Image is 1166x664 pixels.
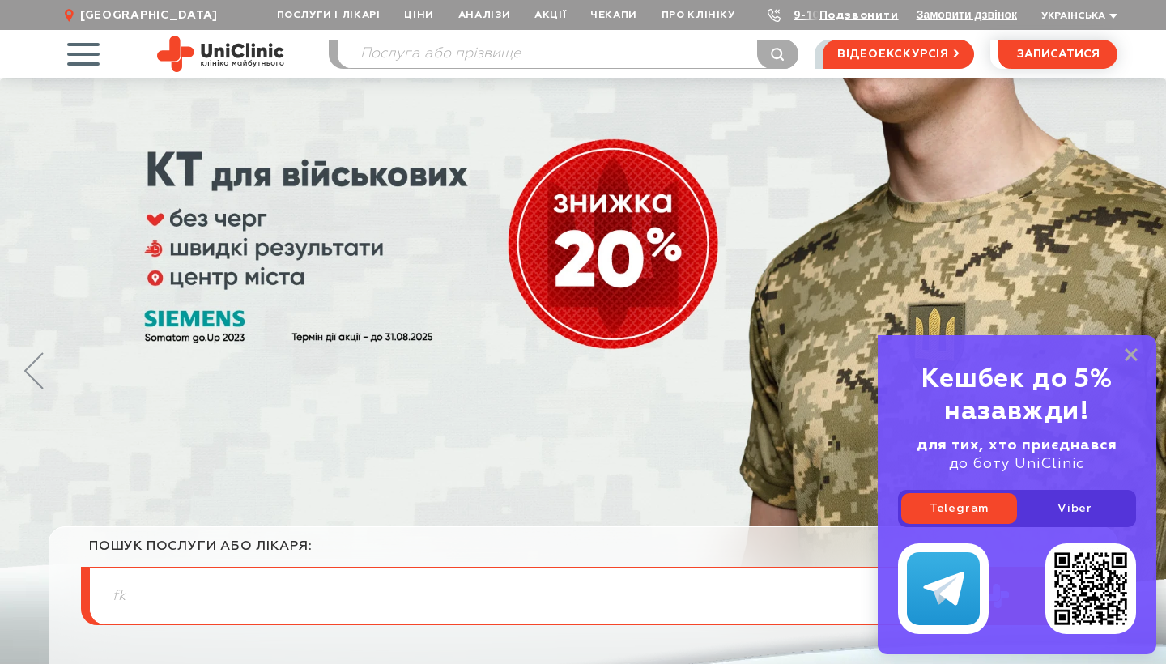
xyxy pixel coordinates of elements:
a: відеоекскурсія [823,40,974,69]
a: Viber [1017,493,1133,524]
div: до боту UniClinic [898,436,1136,474]
span: відеоекскурсія [837,40,949,68]
input: Послуга або прізвище [338,40,798,68]
span: записатися [1017,49,1100,60]
button: Українська [1037,11,1117,23]
a: 9-103 [794,10,829,21]
div: Кешбек до 5% назавжди! [898,364,1136,428]
img: Uniclinic [157,36,284,72]
b: для тих, хто приєднався [917,438,1117,453]
a: Telegram [901,493,1017,524]
span: [GEOGRAPHIC_DATA] [80,8,218,23]
button: записатися [998,40,1117,69]
button: Замовити дзвінок [917,8,1017,21]
span: Українська [1041,11,1105,21]
input: Послуга або прізвище [90,568,1076,624]
a: Подзвонити [819,10,899,21]
div: пошук послуги або лікаря: [89,538,1077,567]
